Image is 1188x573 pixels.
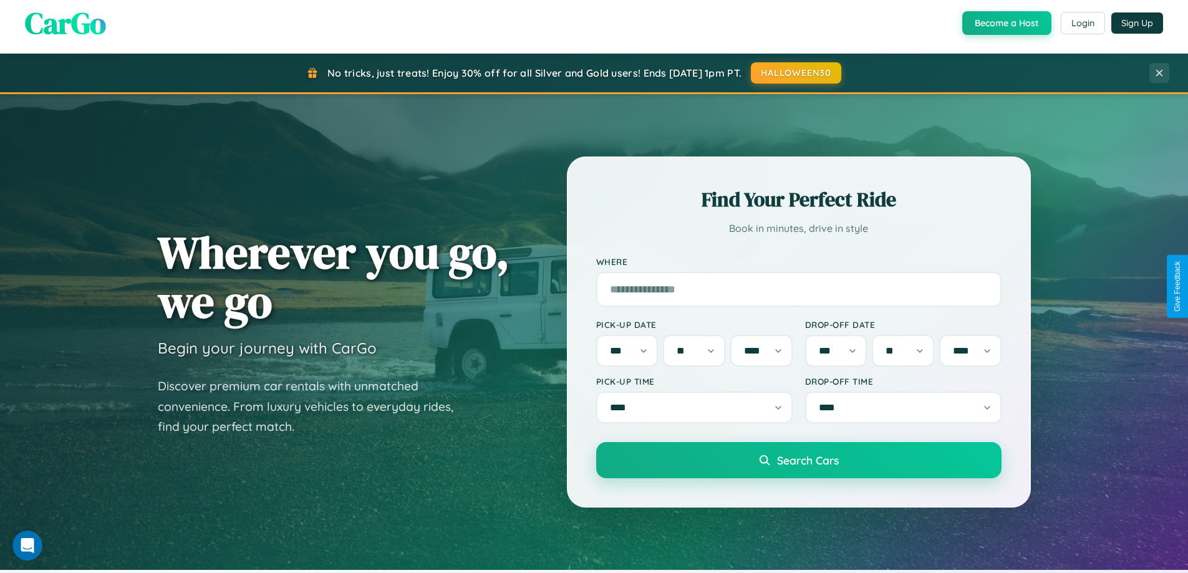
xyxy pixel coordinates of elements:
label: Pick-up Date [596,319,793,330]
label: Pick-up Time [596,376,793,387]
label: Drop-off Date [805,319,1002,330]
button: Login [1061,12,1105,34]
h3: Begin your journey with CarGo [158,339,377,357]
button: HALLOWEEN30 [751,62,841,84]
label: Where [596,256,1002,267]
p: Discover premium car rentals with unmatched convenience. From luxury vehicles to everyday rides, ... [158,376,470,437]
h1: Wherever you go, we go [158,228,509,326]
button: Become a Host [962,11,1051,35]
button: Search Cars [596,442,1002,478]
label: Drop-off Time [805,376,1002,387]
iframe: Intercom live chat [12,531,42,561]
span: No tricks, just treats! Enjoy 30% off for all Silver and Gold users! Ends [DATE] 1pm PT. [327,67,741,79]
div: Give Feedback [1173,261,1182,312]
h2: Find Your Perfect Ride [596,186,1002,213]
span: CarGo [25,2,106,44]
p: Book in minutes, drive in style [596,219,1002,238]
span: Search Cars [777,453,839,467]
button: Sign Up [1111,12,1163,34]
